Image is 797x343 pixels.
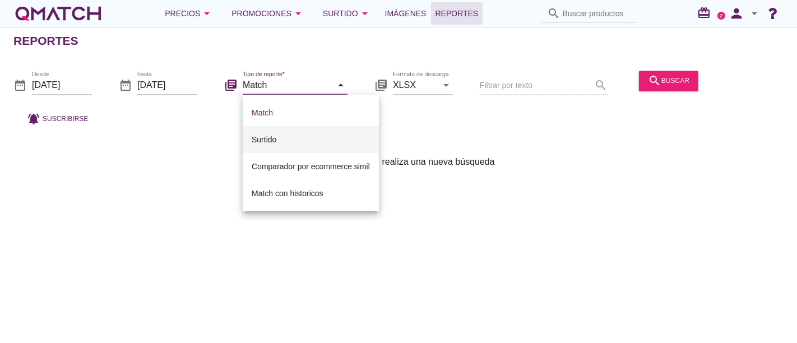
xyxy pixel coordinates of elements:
[314,2,381,25] button: Surtido
[374,78,388,92] i: library_books
[720,13,723,18] text: 2
[137,76,197,94] input: hasta
[393,76,437,94] input: Formato de descarga
[119,78,132,92] i: date_range
[223,2,314,25] button: Promociones
[252,160,370,173] div: Comparador por ecommerce simil
[18,109,97,129] button: Suscribirse
[252,187,370,200] div: Match con historicos
[385,7,427,20] span: Imágenes
[13,32,78,50] h2: Reportes
[43,114,88,124] span: Suscribirse
[725,6,748,21] i: person
[320,155,494,169] span: Sin resultados, realiza una nueva búsqueda
[252,133,370,146] div: Surtido
[231,7,305,20] div: Promociones
[13,2,103,25] a: white-qmatch-logo
[156,2,223,25] button: Precios
[291,7,305,20] i: arrow_drop_down
[748,7,761,20] i: arrow_drop_down
[431,2,483,25] a: Reportes
[358,7,372,20] i: arrow_drop_down
[697,6,715,20] i: redeem
[648,74,661,87] i: search
[435,7,479,20] span: Reportes
[563,4,631,22] input: Buscar productos
[381,2,431,25] a: Imágenes
[648,74,689,87] div: buscar
[323,7,372,20] div: Surtido
[32,76,92,94] input: Desde
[639,71,698,91] button: buscar
[252,106,370,119] div: Match
[334,78,347,92] i: arrow_drop_down
[13,78,27,92] i: date_range
[243,76,332,94] input: Tipo de reporte*
[165,7,214,20] div: Precios
[224,78,238,92] i: library_books
[439,78,453,92] i: arrow_drop_down
[717,12,725,20] a: 2
[200,7,214,20] i: arrow_drop_down
[547,7,560,20] i: search
[27,112,43,126] i: notifications_active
